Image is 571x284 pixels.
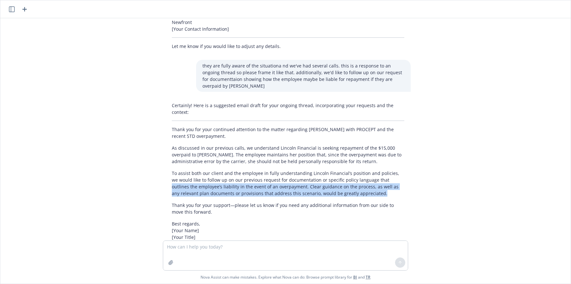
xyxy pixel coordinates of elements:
p: Thank you for your continued attention to the matter regarding [PERSON_NAME] with PROCEPT and the... [172,126,404,139]
p: they are fully aware of the situationa nd we've had several calls. this is a response to an ongoi... [202,62,404,89]
a: TR [366,274,370,280]
p: To assist both our client and the employee in fully understanding Lincoln Financial’s position an... [172,170,404,197]
a: BI [353,274,357,280]
p: Certainly! Here is a suggested email draft for your ongoing thread, incorporating your requests a... [172,102,404,115]
p: Best regards, [Your Name] [Your Title] Newfront [Your Contact Information] [172,220,404,254]
span: Nova Assist can make mistakes. Explore what Nova can do: Browse prompt library for and [201,271,370,284]
p: Thank you for your support—please let us know if you need any additional information from our sid... [172,202,404,215]
p: Let me know if you would like to adjust any details. [172,43,404,50]
p: As discussed in our previous calls, we understand Lincoln Financial is seeking repayment of the $... [172,145,404,165]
